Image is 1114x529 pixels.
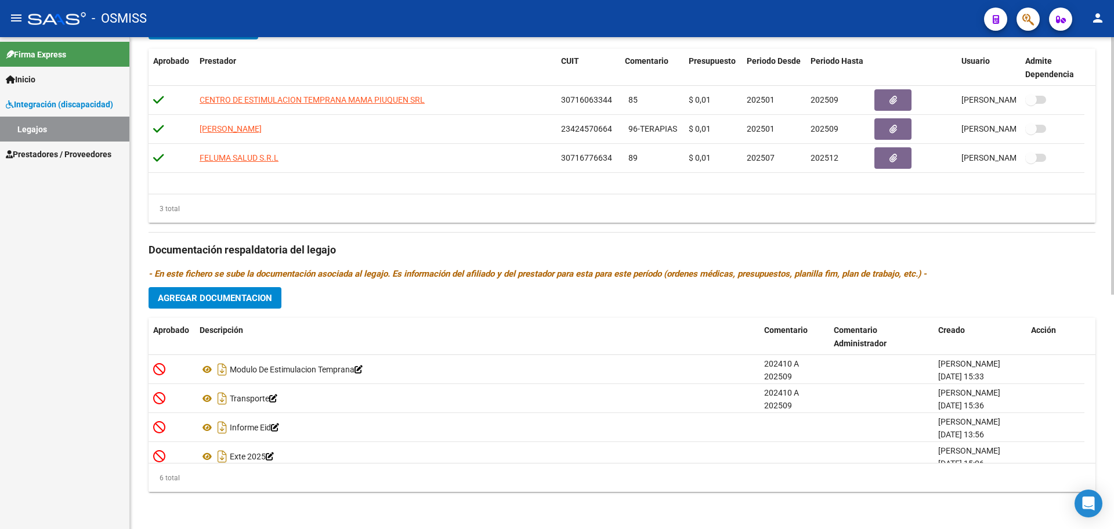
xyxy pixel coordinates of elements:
datatable-header-cell: Periodo Desde [742,49,806,87]
i: - En este fichero se sube la documentación asociada al legajo. Es información del afiliado y del ... [149,269,927,279]
div: Open Intercom Messenger [1075,490,1102,517]
span: Comentario [764,325,808,335]
span: 89 [628,153,638,162]
div: Modulo De Estimulacion Temprana [200,360,755,379]
datatable-header-cell: Acción [1026,318,1084,356]
span: Comentario [625,56,668,66]
span: FELUMA SALUD S.R.L [200,153,278,162]
mat-icon: person [1091,11,1105,25]
span: 30716063344 [561,95,612,104]
button: Agregar Documentacion [149,287,281,309]
div: 6 total [149,472,180,484]
span: 202509 [811,124,838,133]
span: Aprobado [153,56,189,66]
span: Periodo Desde [747,56,801,66]
span: Periodo Hasta [811,56,863,66]
span: Comentario Administrador [834,325,887,348]
datatable-header-cell: Descripción [195,318,759,356]
span: 202501 [747,124,775,133]
span: Prestadores / Proveedores [6,148,111,161]
span: 202410 A 202509 [764,359,799,382]
i: Descargar documento [215,360,230,379]
div: 3 total [149,202,180,215]
span: - OSMISS [92,6,147,31]
span: [PERSON_NAME] [938,446,1000,455]
span: Integración (discapacidad) [6,98,113,111]
mat-icon: menu [9,11,23,25]
i: Descargar documento [215,418,230,437]
datatable-header-cell: Aprobado [149,49,195,87]
span: 202512 [811,153,838,162]
span: Creado [938,325,965,335]
span: 202509 [811,95,838,104]
span: Aprobado [153,325,189,335]
div: Informe Eid [200,418,755,437]
span: [PERSON_NAME] [938,359,1000,368]
span: 23424570664 [561,124,612,133]
span: Agregar Documentacion [158,293,272,303]
span: 96-TERAPIAS 50 KMS (FALTA RENOACION A TERAPIAS OCT A [DATE]) Y FALTA TPTE AL JARDIN 2025 [628,124,993,133]
datatable-header-cell: Prestador [195,49,556,87]
span: Acción [1031,325,1056,335]
div: Transporte [200,389,755,408]
datatable-header-cell: Usuario [957,49,1021,87]
datatable-header-cell: Admite Dependencia [1021,49,1084,87]
span: Inicio [6,73,35,86]
datatable-header-cell: CUIT [556,49,620,87]
datatable-header-cell: Comentario [620,49,684,87]
span: [PERSON_NAME] [DATE] [961,153,1052,162]
span: $ 0,01 [689,153,711,162]
span: Descripción [200,325,243,335]
span: CUIT [561,56,579,66]
span: [PERSON_NAME] [938,417,1000,426]
span: 202507 [747,153,775,162]
div: Exte 2025 [200,447,755,466]
datatable-header-cell: Aprobado [149,318,195,356]
datatable-header-cell: Periodo Hasta [806,49,870,87]
i: Descargar documento [215,389,230,408]
span: Admite Dependencia [1025,56,1074,79]
i: Descargar documento [215,447,230,466]
span: $ 0,01 [689,124,711,133]
span: Prestador [200,56,236,66]
span: [PERSON_NAME] [200,124,262,133]
span: Presupuesto [689,56,736,66]
datatable-header-cell: Creado [934,318,1026,356]
span: Firma Express [6,48,66,61]
span: Usuario [961,56,990,66]
span: CENTRO DE ESTIMULACION TEMPRANA MAMA PIUQUEN SRL [200,95,425,104]
span: [DATE] 15:36 [938,401,984,410]
span: [PERSON_NAME] [938,388,1000,397]
span: 30716776634 [561,153,612,162]
datatable-header-cell: Comentario [759,318,829,356]
datatable-header-cell: Presupuesto [684,49,742,87]
span: $ 0,01 [689,95,711,104]
span: [DATE] 15:06 [938,459,984,468]
datatable-header-cell: Comentario Administrador [829,318,934,356]
span: 202501 [747,95,775,104]
span: [PERSON_NAME] [DATE] [961,95,1052,104]
span: 202410 A 202509 [764,388,799,411]
span: [DATE] 13:56 [938,430,984,439]
h3: Documentación respaldatoria del legajo [149,242,1095,258]
span: 85 [628,95,638,104]
span: [DATE] 15:33 [938,372,984,381]
span: [PERSON_NAME] [DATE] [961,124,1052,133]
